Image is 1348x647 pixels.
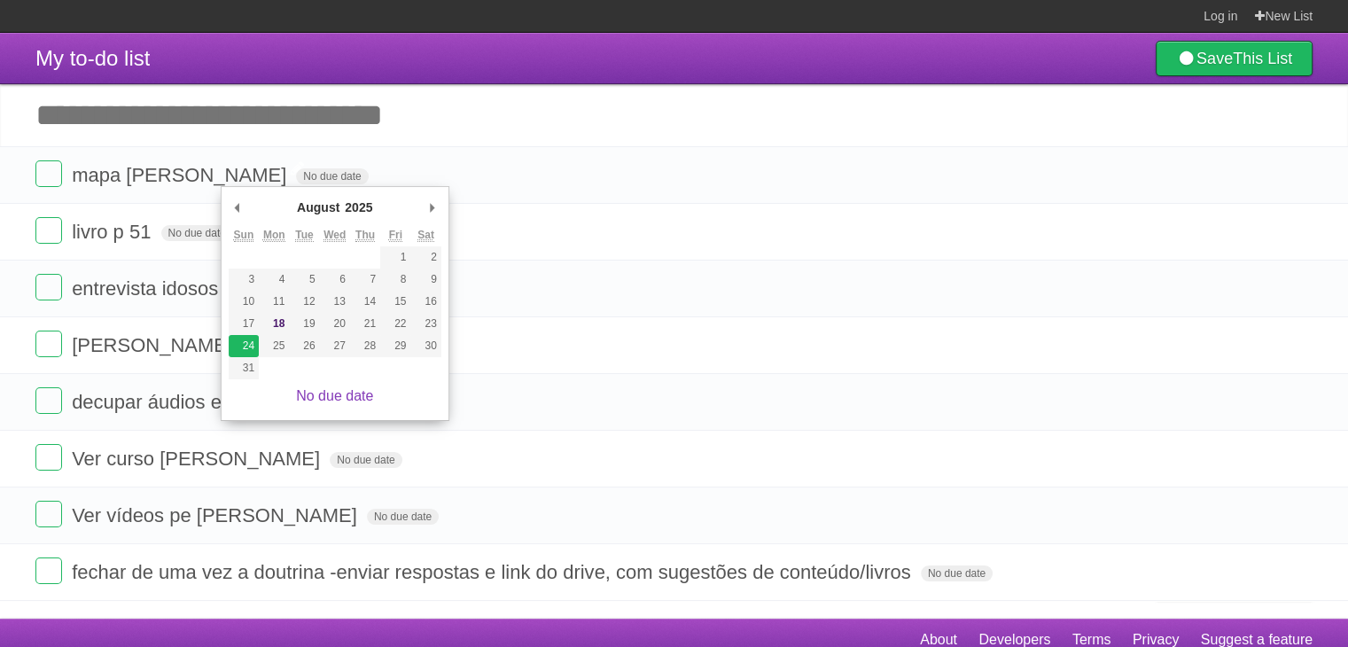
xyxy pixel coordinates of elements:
[323,229,346,242] abbr: Wednesday
[35,331,62,357] label: Done
[417,229,434,242] abbr: Saturday
[355,229,375,242] abbr: Thursday
[229,313,259,335] button: 17
[921,565,993,581] span: No due date
[424,194,441,221] button: Next Month
[72,504,362,526] span: Ver vídeos pe [PERSON_NAME]
[289,269,319,291] button: 5
[263,229,285,242] abbr: Monday
[296,168,368,184] span: No due date
[289,335,319,357] button: 26
[35,557,62,584] label: Done
[72,391,309,413] span: decupar áudios entrevistas
[410,269,440,291] button: 9
[410,313,440,335] button: 23
[229,194,246,221] button: Previous Month
[380,291,410,313] button: 15
[35,274,62,300] label: Done
[35,444,62,471] label: Done
[259,313,289,335] button: 18
[410,291,440,313] button: 16
[389,229,402,242] abbr: Friday
[350,269,380,291] button: 7
[72,334,237,356] span: [PERSON_NAME]
[289,291,319,313] button: 12
[296,388,373,403] a: No due date
[161,225,233,241] span: No due date
[350,291,380,313] button: 14
[289,313,319,335] button: 19
[229,291,259,313] button: 10
[380,269,410,291] button: 8
[350,335,380,357] button: 28
[72,221,155,243] span: livro p 51
[350,313,380,335] button: 21
[320,335,350,357] button: 27
[330,452,401,468] span: No due date
[342,194,375,221] div: 2025
[380,313,410,335] button: 22
[35,217,62,244] label: Done
[35,501,62,527] label: Done
[229,335,259,357] button: 24
[320,269,350,291] button: 6
[35,387,62,414] label: Done
[72,448,324,470] span: Ver curso [PERSON_NAME]
[259,269,289,291] button: 4
[380,246,410,269] button: 1
[259,291,289,313] button: 11
[229,269,259,291] button: 3
[294,194,342,221] div: August
[410,246,440,269] button: 2
[35,160,62,187] label: Done
[259,335,289,357] button: 25
[72,277,222,300] span: entrevista idosos
[380,335,410,357] button: 29
[35,46,150,70] span: My to-do list
[229,357,259,379] button: 31
[367,509,439,525] span: No due date
[1156,41,1313,76] a: SaveThis List
[320,291,350,313] button: 13
[72,561,916,583] span: fechar de uma vez a doutrina -enviar respostas e link do drive, com sugestões de conteúdo/livros
[295,229,313,242] abbr: Tuesday
[72,164,291,186] span: mapa [PERSON_NAME]
[410,335,440,357] button: 30
[320,313,350,335] button: 20
[234,229,254,242] abbr: Sunday
[1233,50,1292,67] b: This List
